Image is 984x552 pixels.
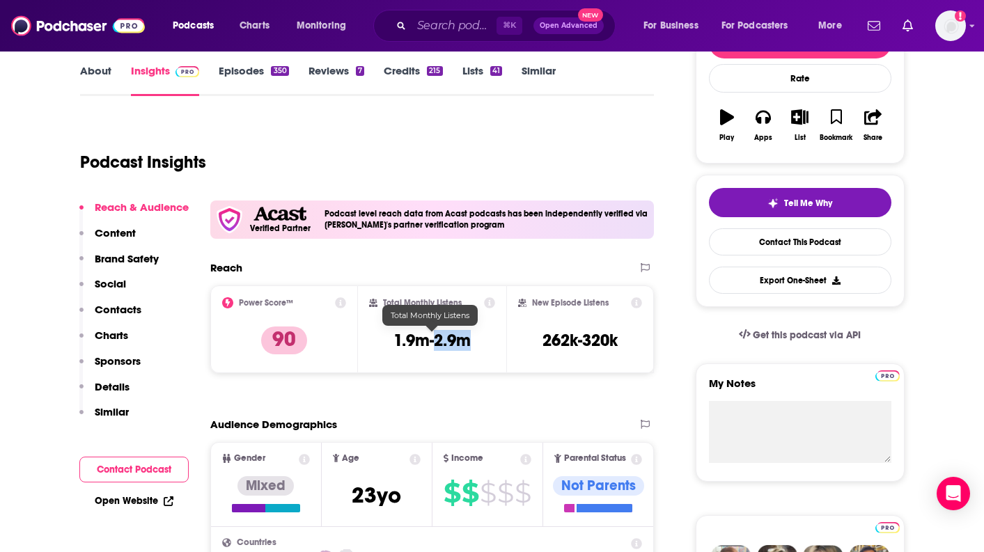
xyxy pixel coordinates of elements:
[175,66,200,77] img: Podchaser Pro
[795,134,806,142] div: List
[95,303,141,316] p: Contacts
[234,454,265,463] span: Gender
[173,16,214,36] span: Podcasts
[745,100,781,150] button: Apps
[231,15,278,37] a: Charts
[427,66,442,76] div: 215
[709,188,891,217] button: tell me why sparkleTell Me Why
[219,64,288,96] a: Episodes350
[564,454,626,463] span: Parental Status
[250,224,311,232] h5: Verified Partner
[444,482,460,504] span: $
[935,10,966,41] img: User Profile
[95,405,129,418] p: Similar
[955,10,966,22] svg: Add a profile image
[95,226,136,239] p: Content
[553,476,644,496] div: Not Parents
[490,66,502,76] div: 41
[854,100,891,150] button: Share
[79,380,130,406] button: Details
[728,318,873,352] a: Get this podcast via API
[309,64,364,96] a: Reviews7
[95,380,130,393] p: Details
[383,298,462,308] h2: Total Monthly Listens
[79,252,159,278] button: Brand Safety
[325,209,649,230] h4: Podcast level reach data from Acast podcasts has been independently verified via [PERSON_NAME]'s ...
[79,226,136,252] button: Content
[237,476,294,496] div: Mixed
[709,377,891,401] label: My Notes
[95,200,189,214] p: Reach & Audience
[875,522,900,533] img: Podchaser Pro
[79,354,141,380] button: Sponsors
[497,482,513,504] span: $
[11,13,145,39] img: Podchaser - Follow, Share and Rate Podcasts
[542,330,618,351] h3: 262k-320k
[753,329,861,341] span: Get this podcast via API
[239,298,293,308] h2: Power Score™
[79,277,126,303] button: Social
[809,15,859,37] button: open menu
[897,14,919,38] a: Show notifications dropdown
[875,370,900,381] img: Podchaser Pro
[820,134,852,142] div: Bookmark
[237,538,276,547] span: Countries
[95,252,159,265] p: Brand Safety
[864,134,882,142] div: Share
[391,310,469,320] span: Total Monthly Listens
[721,16,788,36] span: For Podcasters
[709,100,745,150] button: Play
[540,22,598,29] span: Open Advanced
[462,64,502,96] a: Lists41
[781,100,818,150] button: List
[253,207,306,221] img: Acast
[754,134,772,142] div: Apps
[216,206,243,233] img: verfied icon
[818,16,842,36] span: More
[533,17,604,34] button: Open AdvancedNew
[634,15,716,37] button: open menu
[297,16,346,36] span: Monitoring
[875,520,900,533] a: Pro website
[412,15,497,37] input: Search podcasts, credits, & more...
[875,368,900,381] a: Pro website
[79,329,128,354] button: Charts
[342,454,359,463] span: Age
[95,277,126,290] p: Social
[709,228,891,255] a: Contact This Podcast
[862,14,886,38] a: Show notifications dropdown
[643,16,698,36] span: For Business
[784,198,832,209] span: Tell Me Why
[937,477,970,510] div: Open Intercom Messenger
[709,64,891,93] div: Rate
[352,482,401,509] span: 23 yo
[935,10,966,41] span: Logged in as marymilad
[935,10,966,41] button: Show profile menu
[80,152,206,173] h1: Podcast Insights
[818,100,854,150] button: Bookmark
[393,330,471,351] h3: 1.9m-2.9m
[522,64,556,96] a: Similar
[712,15,809,37] button: open menu
[384,64,442,96] a: Credits215
[386,10,629,42] div: Search podcasts, credits, & more...
[578,8,603,22] span: New
[462,482,478,504] span: $
[240,16,270,36] span: Charts
[95,495,173,507] a: Open Website
[271,66,288,76] div: 350
[515,482,531,504] span: $
[79,303,141,329] button: Contacts
[356,66,364,76] div: 7
[767,198,779,209] img: tell me why sparkle
[131,64,200,96] a: InsightsPodchaser Pro
[79,457,189,482] button: Contact Podcast
[719,134,734,142] div: Play
[287,15,364,37] button: open menu
[261,326,307,354] p: 90
[210,261,242,274] h2: Reach
[163,15,232,37] button: open menu
[80,64,111,96] a: About
[497,17,522,35] span: ⌘ K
